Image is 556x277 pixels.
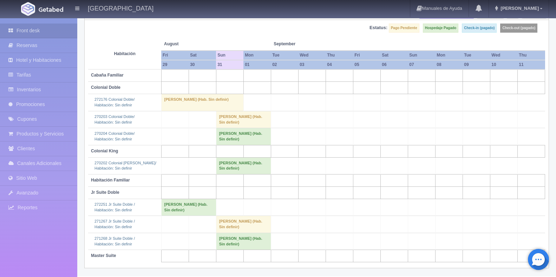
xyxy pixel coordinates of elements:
[298,60,326,70] th: 03
[216,51,243,60] th: Sun
[517,60,545,70] th: 11
[164,41,213,47] span: August
[216,128,271,145] td: [PERSON_NAME] (Hab. Sin definir)
[243,51,271,60] th: Mon
[216,233,271,250] td: [PERSON_NAME] (Hab. Sin definir)
[189,51,216,60] th: Sat
[91,73,124,78] b: Cabaña Familiar
[243,60,271,70] th: 01
[94,219,135,229] a: 271267 Jr Suite Doble /Habitación: Sin definir
[380,60,408,70] th: 06
[463,60,490,70] th: 09
[39,7,63,12] img: Getabed
[94,97,135,107] a: 272176 Colonial Doble/Habitación: Sin definir
[517,51,545,60] th: Thu
[216,157,271,174] td: [PERSON_NAME] (Hab. Sin definir)
[353,51,380,60] th: Fri
[408,60,435,70] th: 07
[389,24,419,33] label: Pago Pendiente
[161,51,189,60] th: Fri
[490,60,517,70] th: 10
[353,60,380,70] th: 05
[423,24,458,33] label: Hospedaje Pagado
[161,60,189,70] th: 29
[91,149,118,153] b: Colonial King
[500,24,537,33] label: Check-out (pagado)
[91,85,120,90] b: Colonial Doble
[499,6,539,11] span: [PERSON_NAME]
[326,60,353,70] th: 04
[326,51,353,60] th: Thu
[490,51,517,60] th: Wed
[94,114,135,124] a: 270203 Colonial Doble/Habitación: Sin definir
[380,51,408,60] th: Sat
[298,51,326,60] th: Wed
[271,51,298,60] th: Tue
[435,51,463,60] th: Mon
[94,236,135,246] a: 271268 Jr Suite Doble /Habitación: Sin definir
[216,216,271,233] td: [PERSON_NAME] (Hab. Sin definir)
[91,178,130,183] b: Habitación Familiar
[271,60,298,70] th: 02
[91,253,116,258] b: Master Suite
[462,24,497,33] label: Check-in (pagado)
[189,60,216,70] th: 30
[94,161,156,171] a: 270202 Colonial [PERSON_NAME]/Habitación: Sin definir
[463,51,490,60] th: Tue
[91,190,119,195] b: Jr Suite Doble
[161,94,243,111] td: [PERSON_NAME] (Hab. Sin definir)
[88,4,153,12] h4: [GEOGRAPHIC_DATA]
[161,199,216,216] td: [PERSON_NAME] (Hab. Sin definir)
[94,202,135,212] a: 272251 Jr Suite Doble /Habitación: Sin definir
[435,60,463,70] th: 08
[94,131,135,141] a: 270204 Colonial Doble/Habitación: Sin definir
[114,51,135,56] strong: Habitación
[274,41,323,47] span: September
[216,60,243,70] th: 31
[21,2,35,16] img: Getabed
[216,111,271,128] td: [PERSON_NAME] (Hab. Sin definir)
[408,51,435,60] th: Sun
[369,25,387,31] label: Estatus:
